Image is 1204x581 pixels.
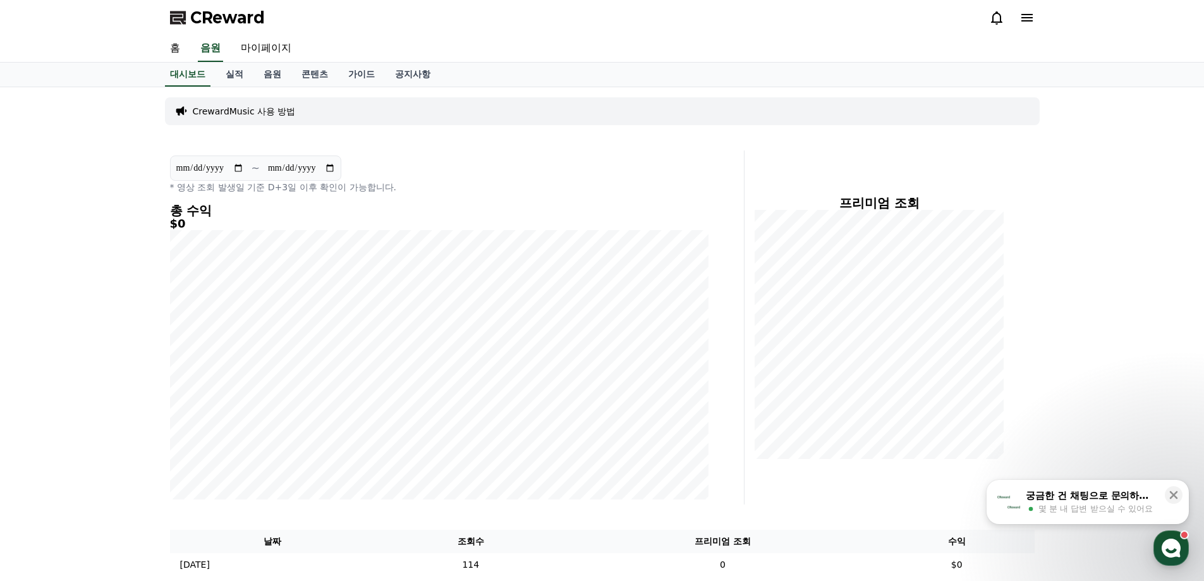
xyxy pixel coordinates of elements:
[879,530,1035,553] th: 수익
[252,161,260,176] p: ~
[291,63,338,87] a: 콘텐츠
[231,35,301,62] a: 마이페이지
[165,63,210,87] a: 대시보드
[566,553,879,577] td: 0
[385,63,441,87] a: 공지사항
[879,553,1035,577] td: $0
[160,35,190,62] a: 홈
[375,553,566,577] td: 114
[193,105,296,118] a: CrewardMusic 사용 방법
[180,558,210,572] p: [DATE]
[190,8,265,28] span: CReward
[566,530,879,553] th: 프리미엄 조회
[216,63,253,87] a: 실적
[170,217,708,230] h5: $0
[755,196,1004,210] h4: 프리미엄 조회
[198,35,223,62] a: 음원
[338,63,385,87] a: 가이드
[375,530,566,553] th: 조회수
[170,530,375,553] th: 날짜
[170,181,708,193] p: * 영상 조회 발생일 기준 D+3일 이후 확인이 가능합니다.
[170,204,708,217] h4: 총 수익
[253,63,291,87] a: 음원
[170,8,265,28] a: CReward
